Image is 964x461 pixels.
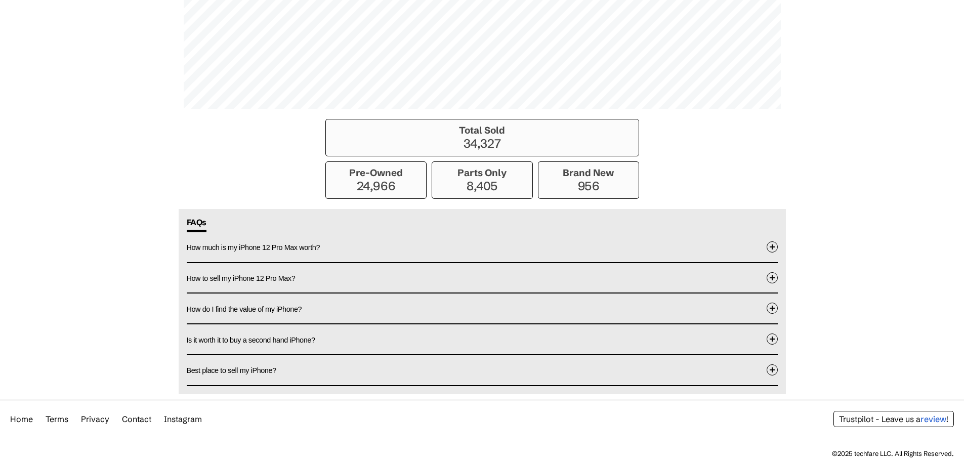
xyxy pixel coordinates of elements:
[187,324,778,354] button: Is it worth it to buy a second hand iPhone?
[437,167,527,179] h3: Parts Only
[187,232,778,262] button: How much is my iPhone 12 Pro Max worth?
[437,179,527,193] p: 8,405
[122,414,151,424] a: Contact
[839,414,948,424] a: Trustpilot - Leave us areview!
[543,179,634,193] p: 956
[331,167,421,179] h3: Pre-Owned
[187,294,778,323] button: How do I find the value of my iPhone?
[331,124,634,136] h3: Total Sold
[187,336,315,344] span: Is it worth it to buy a second hand iPhone?
[187,305,302,313] span: How do I find the value of my iPhone?
[81,414,109,424] a: Privacy
[46,414,68,424] a: Terms
[187,366,276,374] span: Best place to sell my iPhone?
[920,414,946,424] span: review
[10,414,33,424] a: Home
[331,179,421,193] p: 24,966
[187,274,296,282] span: How to sell my iPhone 12 Pro Max?
[187,263,778,293] button: How to sell my iPhone 12 Pro Max?
[187,217,206,232] span: FAQs
[187,355,778,385] button: Best place to sell my iPhone?
[187,243,320,252] span: How much is my iPhone 12 Pro Max worth?
[164,414,202,424] a: Instagram
[832,449,954,457] div: ©2025 techfare LLC. All Rights Reserved.
[331,136,634,151] p: 34,327
[543,167,634,179] h3: Brand New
